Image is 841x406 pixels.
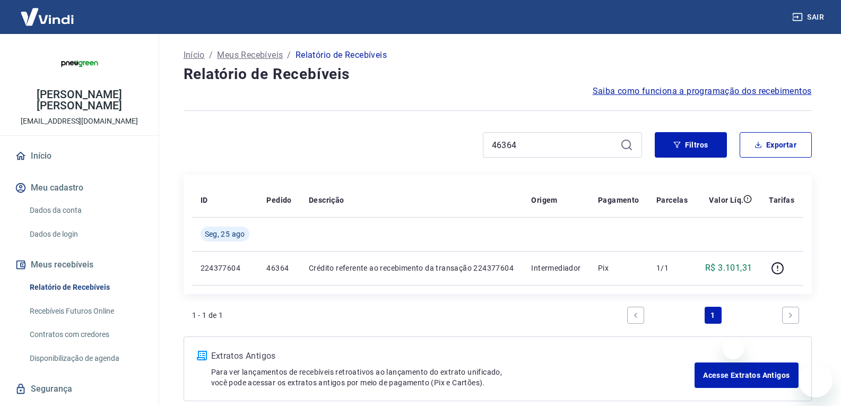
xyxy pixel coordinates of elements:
p: Para ver lançamentos de recebíveis retroativos ao lançamento do extrato unificado, você pode aces... [211,367,695,388]
p: R$ 3.101,31 [705,262,752,274]
p: 46364 [266,263,292,273]
a: Dados de login [25,223,146,245]
iframe: Fechar mensagem [723,338,744,359]
img: 36b89f49-da00-4180-b331-94a16d7a18d9.jpeg [58,42,101,85]
button: Filtros [655,132,727,158]
p: Pix [598,263,639,273]
button: Meus recebíveis [13,253,146,277]
p: 1/1 [656,263,688,273]
p: Extratos Antigos [211,350,695,362]
p: Intermediador [531,263,581,273]
a: Contratos com credores [25,324,146,345]
a: Disponibilização de agenda [25,348,146,369]
p: Parcelas [656,195,688,205]
p: Crédito referente ao recebimento da transação 224377604 [309,263,514,273]
p: Pedido [266,195,291,205]
p: / [209,49,213,62]
a: Dados da conta [25,200,146,221]
p: 1 - 1 de 1 [192,310,223,321]
span: Seg, 25 ago [205,229,245,239]
button: Sair [790,7,828,27]
a: Acesse Extratos Antigos [695,362,798,388]
a: Next page [782,307,799,324]
a: Meus Recebíveis [217,49,283,62]
button: Meu cadastro [13,176,146,200]
a: Segurança [13,377,146,401]
iframe: Botão para abrir a janela de mensagens [799,364,833,398]
a: Início [13,144,146,168]
p: Valor Líq. [709,195,743,205]
p: Descrição [309,195,344,205]
a: Relatório de Recebíveis [25,277,146,298]
img: ícone [197,351,207,360]
p: [PERSON_NAME] [PERSON_NAME] [8,89,150,111]
p: Pagamento [598,195,639,205]
input: Busque pelo número do pedido [492,137,616,153]
ul: Pagination [623,303,803,328]
p: / [287,49,291,62]
p: Origem [531,195,557,205]
p: [EMAIL_ADDRESS][DOMAIN_NAME] [21,116,138,127]
h4: Relatório de Recebíveis [184,64,812,85]
a: Recebíveis Futuros Online [25,300,146,322]
a: Saiba como funciona a programação dos recebimentos [593,85,812,98]
img: Vindi [13,1,82,33]
p: Relatório de Recebíveis [296,49,387,62]
a: Início [184,49,205,62]
p: ID [201,195,208,205]
a: Page 1 is your current page [705,307,722,324]
p: Tarifas [769,195,794,205]
a: Previous page [627,307,644,324]
p: 224377604 [201,263,250,273]
button: Exportar [740,132,812,158]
